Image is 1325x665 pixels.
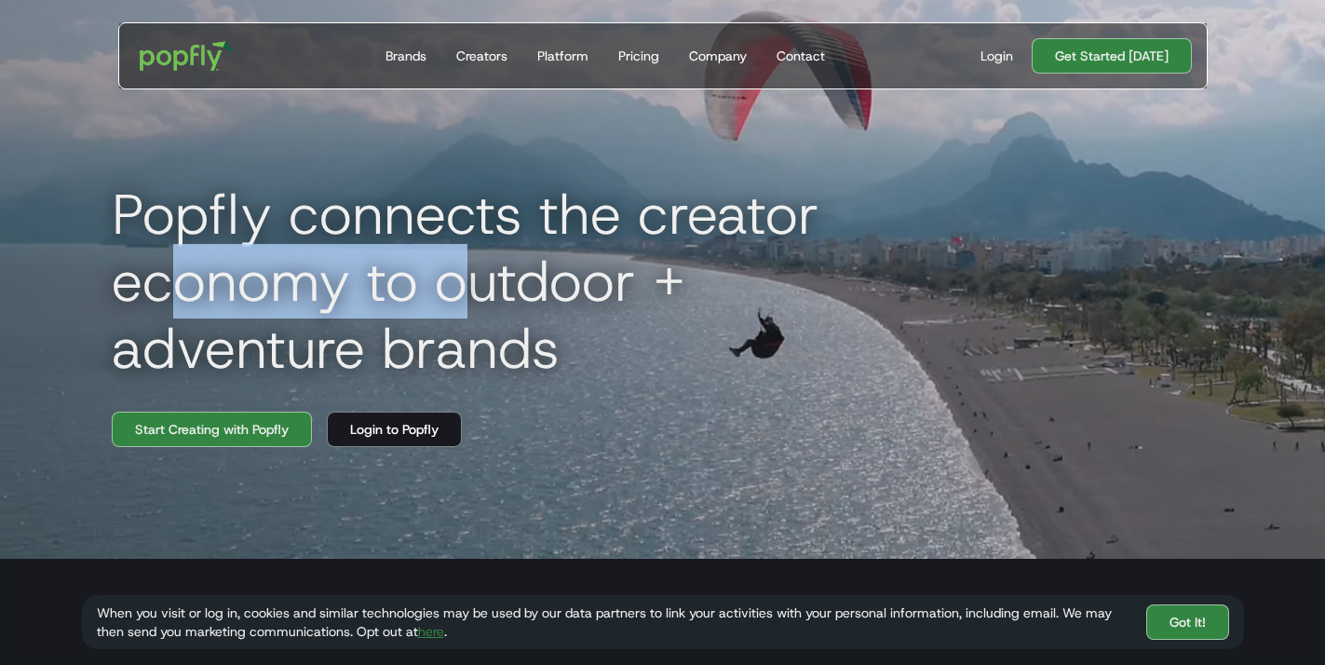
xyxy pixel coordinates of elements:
[112,412,312,447] a: Start Creating with Popfly
[127,28,247,84] a: home
[456,47,507,65] div: Creators
[327,412,462,447] a: Login to Popfly
[418,623,444,640] a: here
[689,47,747,65] div: Company
[378,23,434,88] a: Brands
[611,23,667,88] a: Pricing
[537,47,588,65] div: Platform
[777,47,825,65] div: Contact
[980,47,1013,65] div: Login
[530,23,596,88] a: Platform
[449,23,515,88] a: Creators
[973,47,1021,65] a: Login
[385,47,426,65] div: Brands
[97,604,1131,641] div: When you visit or log in, cookies and similar technologies may be used by our data partners to li...
[1146,604,1229,640] a: Got It!
[682,23,754,88] a: Company
[618,47,659,65] div: Pricing
[769,23,832,88] a: Contact
[1032,38,1192,74] a: Get Started [DATE]
[97,181,935,382] h1: Popfly connects the creator economy to outdoor + adventure brands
